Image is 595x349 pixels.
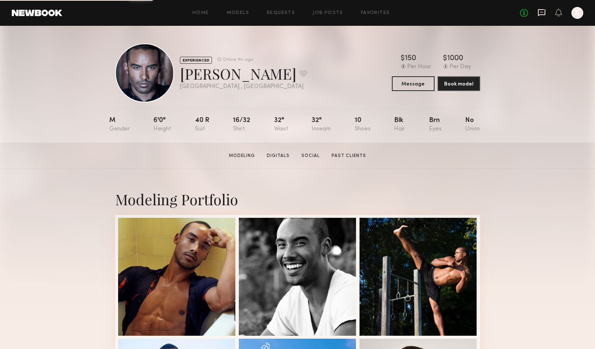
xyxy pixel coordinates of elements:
[180,64,307,83] div: [PERSON_NAME]
[329,153,369,159] a: Past Clients
[109,117,130,132] div: M
[392,76,435,91] button: Message
[447,55,463,62] div: 1000
[115,189,480,209] div: Modeling Portfolio
[226,153,258,159] a: Modeling
[438,76,480,91] button: Book model
[267,11,295,15] a: Requests
[153,117,171,132] div: 6'0"
[227,11,249,15] a: Models
[401,55,405,62] div: $
[429,117,442,132] div: Brn
[571,7,583,19] a: K
[361,11,390,15] a: Favorites
[180,84,307,90] div: [GEOGRAPHIC_DATA] , [GEOGRAPHIC_DATA]
[407,64,431,70] div: Per Hour
[180,57,212,64] div: EXPERIENCED
[274,117,288,132] div: 32"
[355,117,371,132] div: 10
[465,117,480,132] div: No
[195,117,209,132] div: 40 r
[450,64,471,70] div: Per Day
[223,57,253,62] div: Online 1hr ago
[313,11,343,15] a: Job Posts
[264,153,293,159] a: Digitals
[405,55,416,62] div: 150
[233,117,250,132] div: 16/32
[192,11,209,15] a: Home
[443,55,447,62] div: $
[298,153,323,159] a: Social
[394,117,405,132] div: Blk
[312,117,331,132] div: 32"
